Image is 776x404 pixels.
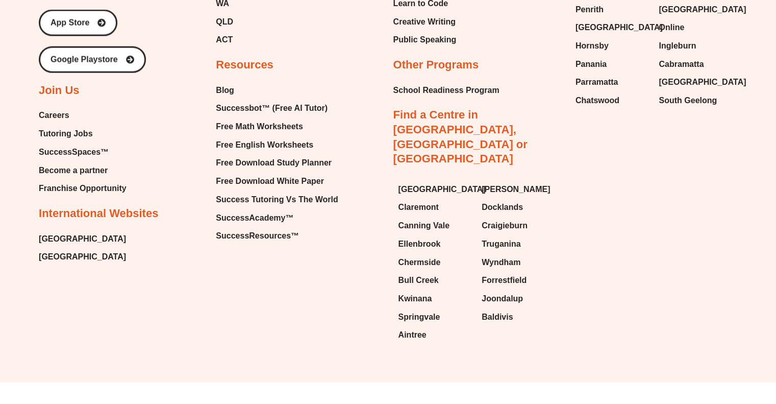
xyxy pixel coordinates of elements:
[398,236,472,252] a: Ellenbrook
[216,32,233,47] span: ACT
[216,155,338,171] a: Free Download Study Planner
[482,273,527,288] span: Forrestfield
[659,2,746,17] span: [GEOGRAPHIC_DATA]
[398,218,449,233] span: Canning Vale
[216,174,324,189] span: Free Download White Paper
[575,75,618,90] span: Parramatta
[39,126,92,141] span: Tutoring Jobs
[659,57,704,72] span: Cabramatta
[216,228,338,244] a: SuccessResources™
[659,38,696,54] span: Ingleburn
[216,101,328,116] span: Successbot™ (Free AI Tutor)
[398,182,472,197] a: [GEOGRAPHIC_DATA]
[216,119,338,134] a: Free Math Worksheets
[398,327,472,343] a: Aintree
[482,200,555,215] a: Docklands
[575,75,649,90] a: Parramatta
[575,57,607,72] span: Panania
[398,200,472,215] a: Claremont
[39,145,109,160] span: SuccessSpaces™
[659,38,732,54] a: Ingleburn
[482,200,523,215] span: Docklands
[39,206,158,221] h2: International Websites
[482,255,555,270] a: Wyndham
[398,200,439,215] span: Claremont
[659,93,717,108] span: South Geelong
[216,210,338,226] a: SuccessAcademy™
[659,57,732,72] a: Cabramatta
[398,273,439,288] span: Bull Creek
[398,291,432,306] span: Kwinana
[216,58,273,73] h2: Resources
[393,83,499,98] a: School Readiness Program
[393,32,457,47] a: Public Speaking
[51,19,89,27] span: App Store
[216,228,299,244] span: SuccessResources™
[398,182,486,197] span: [GEOGRAPHIC_DATA]
[39,108,127,123] a: Careers
[39,108,69,123] span: Careers
[575,93,619,108] span: Chatswood
[482,218,528,233] span: Craigieburn
[482,310,513,325] span: Baldivis
[216,210,293,226] span: SuccessAcademy™
[575,2,604,17] span: Penrith
[575,93,649,108] a: Chatswood
[482,291,523,306] span: Joondalup
[216,83,234,98] span: Blog
[216,137,313,153] span: Free English Worksheets
[39,181,127,196] a: Franchise Opportunity
[659,93,732,108] a: South Geelong
[398,327,427,343] span: Aintree
[39,126,127,141] a: Tutoring Jobs
[393,58,479,73] h2: Other Programs
[659,20,732,35] a: Online
[482,218,555,233] a: Craigieburn
[39,249,126,265] a: [GEOGRAPHIC_DATA]
[216,137,338,153] a: Free English Worksheets
[575,20,649,35] a: [GEOGRAPHIC_DATA]
[482,182,555,197] a: [PERSON_NAME]
[398,310,472,325] a: Springvale
[606,289,776,404] iframe: Chat Widget
[216,155,332,171] span: Free Download Study Planner
[659,75,732,90] a: [GEOGRAPHIC_DATA]
[575,38,609,54] span: Hornsby
[398,218,472,233] a: Canning Vale
[216,101,338,116] a: Successbot™ (Free AI Tutor)
[39,83,79,98] h2: Join Us
[575,57,649,72] a: Panania
[398,255,472,270] a: Chermside
[393,14,457,30] a: Creative Writing
[482,236,555,252] a: Truganina
[39,10,117,36] a: App Store
[482,255,520,270] span: Wyndham
[393,14,456,30] span: Creative Writing
[482,182,550,197] span: [PERSON_NAME]
[39,145,127,160] a: SuccessSpaces™
[575,20,663,35] span: [GEOGRAPHIC_DATA]
[216,14,303,30] a: QLD
[39,231,126,247] a: [GEOGRAPHIC_DATA]
[51,56,118,64] span: Google Playstore
[659,2,732,17] a: [GEOGRAPHIC_DATA]
[482,310,555,325] a: Baldivis
[398,273,472,288] a: Bull Creek
[482,273,555,288] a: Forrestfield
[659,75,746,90] span: [GEOGRAPHIC_DATA]
[39,163,108,178] span: Become a partner
[398,255,441,270] span: Chermside
[398,236,441,252] span: Ellenbrook
[575,38,649,54] a: Hornsby
[398,310,440,325] span: Springvale
[216,83,338,98] a: Blog
[216,174,338,189] a: Free Download White Paper
[216,192,338,207] a: Success Tutoring Vs The World
[216,119,303,134] span: Free Math Worksheets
